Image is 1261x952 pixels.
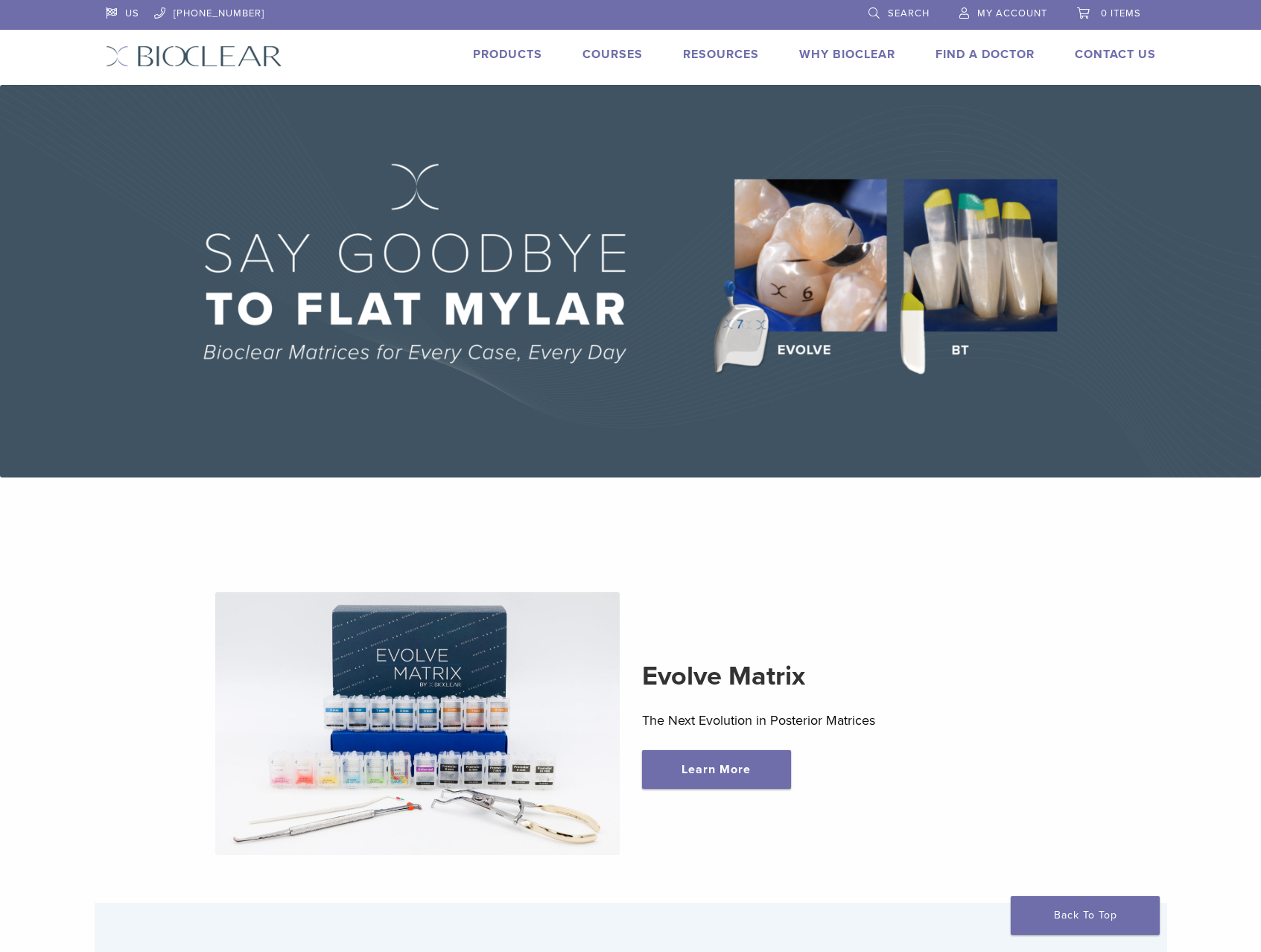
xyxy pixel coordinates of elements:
[106,45,282,67] img: Bioclear
[683,47,759,62] a: Resources
[1011,896,1160,935] a: Back To Top
[642,709,1046,732] p: The Next Evolution in Posterior Matrices
[582,47,643,62] a: Courses
[642,659,1046,694] h2: Evolve Matrix
[215,592,620,856] img: Evolve Matrix
[473,47,542,62] a: Products
[977,7,1047,19] span: My Account
[1101,7,1141,19] span: 0 items
[799,47,895,62] a: Why Bioclear
[1075,47,1156,62] a: Contact Us
[888,7,930,19] span: Search
[642,750,791,789] a: Learn More
[936,47,1035,62] a: Find A Doctor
